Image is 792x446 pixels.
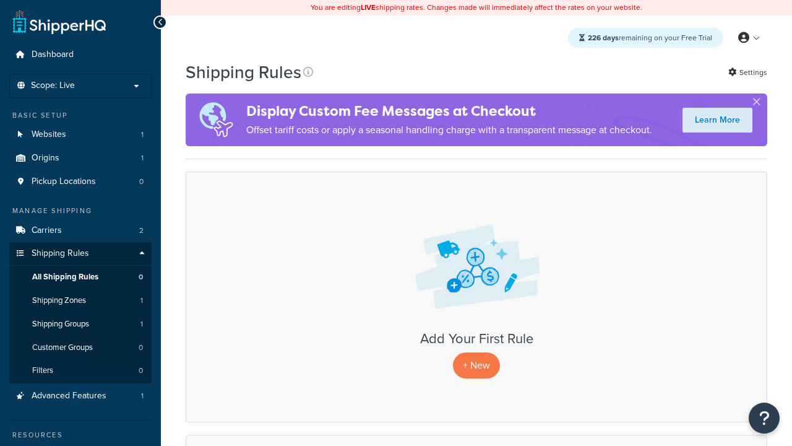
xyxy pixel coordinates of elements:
a: Advanced Features 1 [9,385,152,408]
a: ShipperHQ Home [13,9,106,34]
a: Customer Groups 0 [9,336,152,359]
a: Shipping Zones 1 [9,289,152,312]
span: 1 [141,129,144,140]
span: 0 [139,177,144,187]
a: Filters 0 [9,359,152,382]
span: 0 [139,343,143,353]
a: Dashboard [9,43,152,66]
span: 0 [139,272,143,282]
span: Shipping Rules [32,248,89,259]
a: Settings [728,64,767,81]
div: Basic Setup [9,110,152,121]
a: Websites 1 [9,123,152,146]
span: Filters [32,365,53,376]
li: Customer Groups [9,336,152,359]
span: 1 [140,295,143,306]
a: Carriers 2 [9,219,152,242]
li: Shipping Zones [9,289,152,312]
span: Shipping Groups [32,319,89,330]
div: Manage Shipping [9,206,152,216]
a: Shipping Rules [9,242,152,265]
span: Carriers [32,225,62,236]
li: Shipping Groups [9,313,152,336]
li: Carriers [9,219,152,242]
span: Dashboard [32,50,74,60]
a: All Shipping Rules 0 [9,266,152,289]
button: Open Resource Center [749,403,780,434]
span: Shipping Zones [32,295,86,306]
p: Offset tariff costs or apply a seasonal handling charge with a transparent message at checkout. [246,121,652,139]
img: duties-banner-06bc72dcb5fe05cb3f9472aba00be2ae8eb53ab6f0d8bb03d382ba314ac3c341.png [186,94,246,146]
span: Websites [32,129,66,140]
span: Customer Groups [32,343,93,353]
span: 1 [141,153,144,164]
span: 1 [140,319,143,330]
h1: Shipping Rules [186,60,301,84]
strong: 226 days [588,32,619,43]
span: All Shipping Rules [32,272,98,282]
li: Websites [9,123,152,146]
span: 1 [141,391,144,401]
a: Origins 1 [9,147,152,170]
span: 0 [139,365,143,376]
h3: Add Your First Rule [199,331,754,346]
a: Learn More [682,108,752,133]
li: Shipping Rules [9,242,152,383]
span: Origins [32,153,59,164]
li: Origins [9,147,152,170]
li: All Shipping Rules [9,266,152,289]
span: Scope: Live [31,81,75,91]
div: remaining on your Free Trial [568,28,723,48]
li: Filters [9,359,152,382]
li: Pickup Locations [9,170,152,193]
p: + New [453,352,500,378]
h4: Display Custom Fee Messages at Checkout [246,101,652,121]
span: Advanced Features [32,391,106,401]
li: Advanced Features [9,385,152,408]
div: Resources [9,430,152,440]
span: 2 [139,225,144,236]
span: Pickup Locations [32,177,96,187]
a: Shipping Groups 1 [9,313,152,336]
a: Pickup Locations 0 [9,170,152,193]
b: LIVE [361,2,376,13]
